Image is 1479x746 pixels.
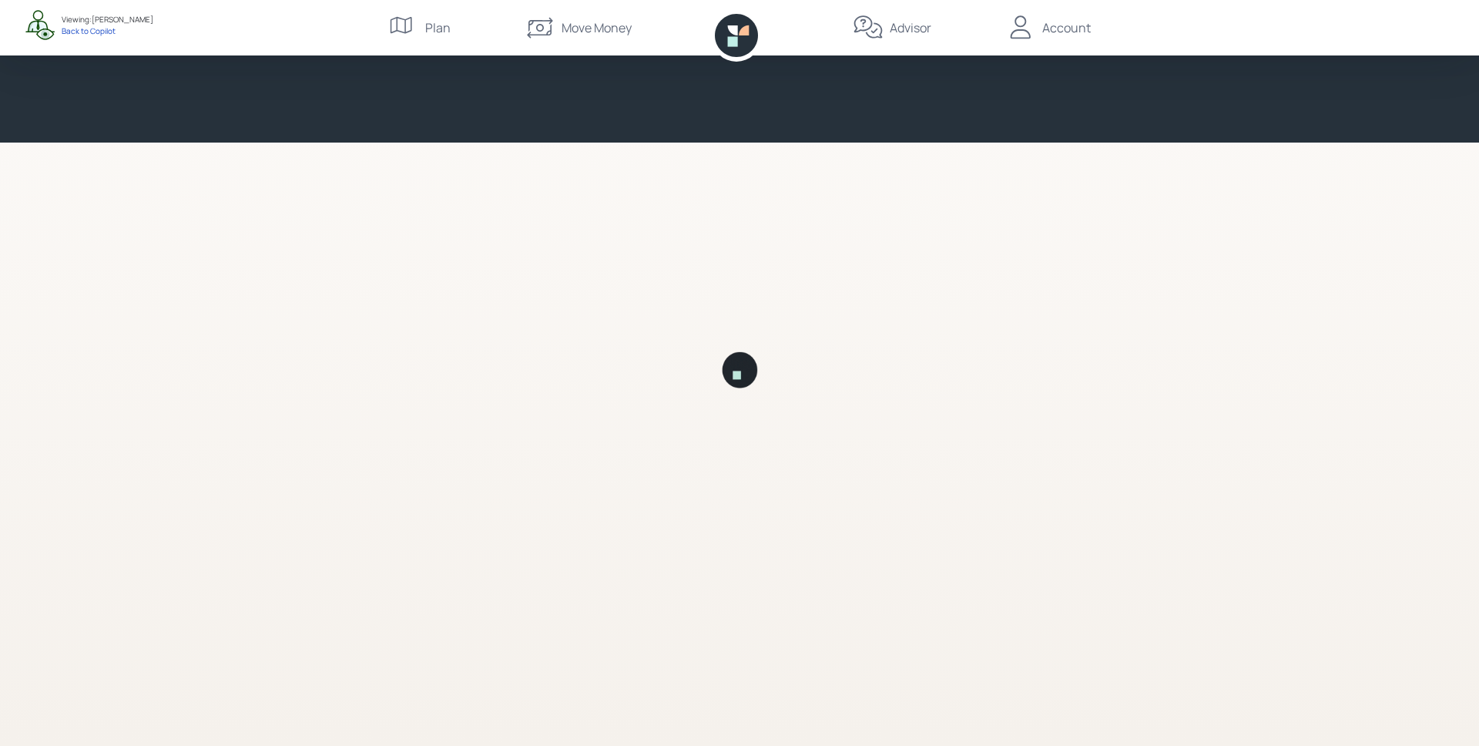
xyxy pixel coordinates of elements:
[562,18,632,37] div: Move Money
[425,18,451,37] div: Plan
[62,25,153,36] div: Back to Copilot
[1042,18,1091,37] div: Account
[890,18,931,37] div: Advisor
[62,14,153,25] div: Viewing: [PERSON_NAME]
[721,351,758,388] img: Retirable loading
